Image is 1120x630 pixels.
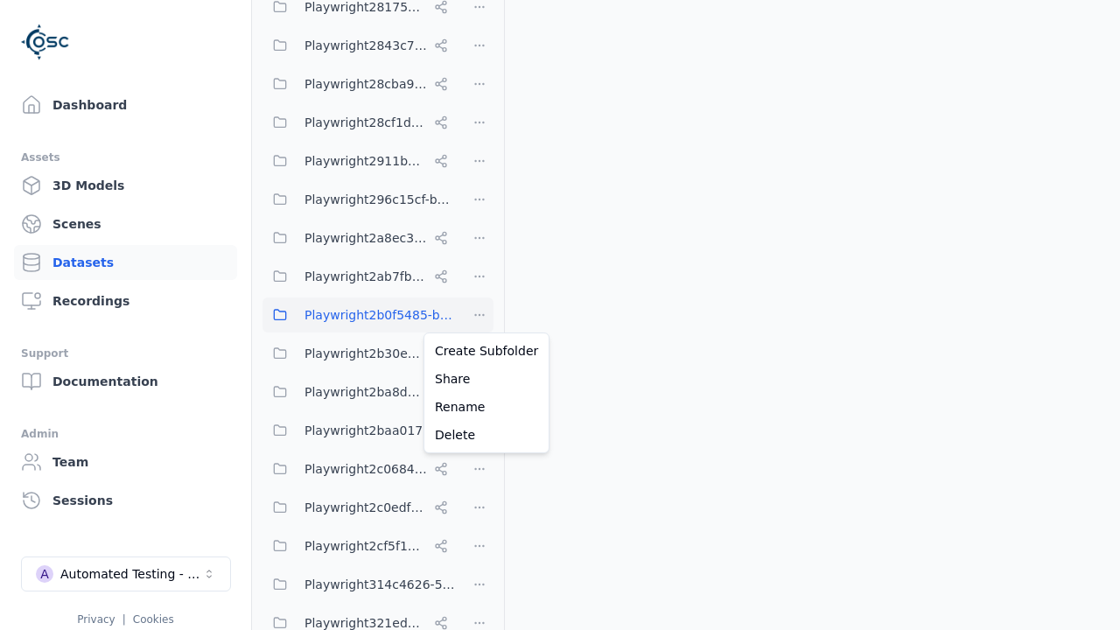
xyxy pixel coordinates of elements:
[428,337,545,365] a: Create Subfolder
[428,421,545,449] a: Delete
[428,393,545,421] a: Rename
[428,365,545,393] a: Share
